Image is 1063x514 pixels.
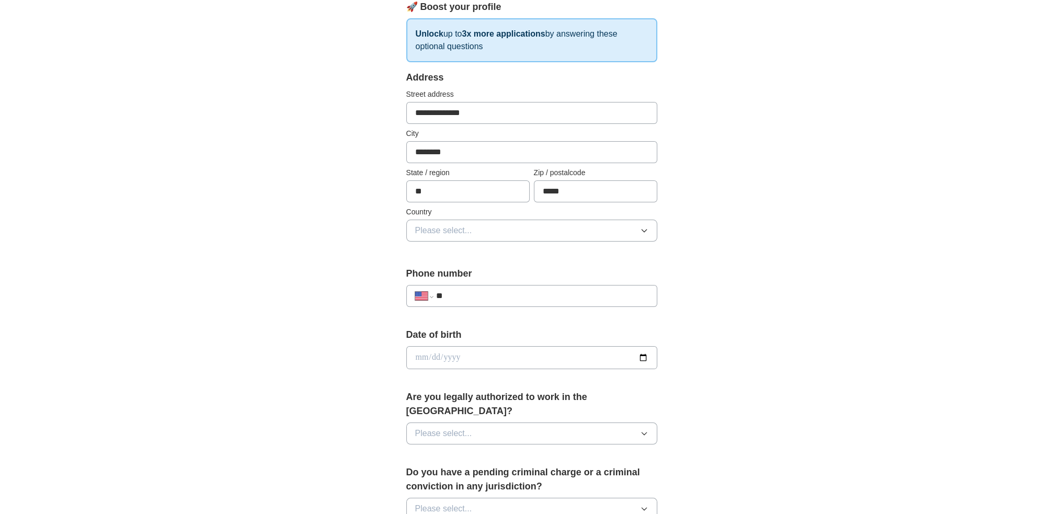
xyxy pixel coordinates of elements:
label: Do you have a pending criminal charge or a criminal conviction in any jurisdiction? [406,465,657,494]
span: Please select... [415,427,472,440]
label: Are you legally authorized to work in the [GEOGRAPHIC_DATA]? [406,390,657,418]
span: Please select... [415,224,472,237]
div: Address [406,71,657,85]
p: up to by answering these optional questions [406,18,657,62]
label: State / region [406,167,530,178]
label: Phone number [406,267,657,281]
button: Please select... [406,220,657,242]
strong: Unlock [416,29,443,38]
label: Zip / postalcode [534,167,657,178]
label: Country [406,207,657,218]
label: Street address [406,89,657,100]
strong: 3x more applications [462,29,545,38]
button: Please select... [406,422,657,444]
label: Date of birth [406,328,657,342]
label: City [406,128,657,139]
